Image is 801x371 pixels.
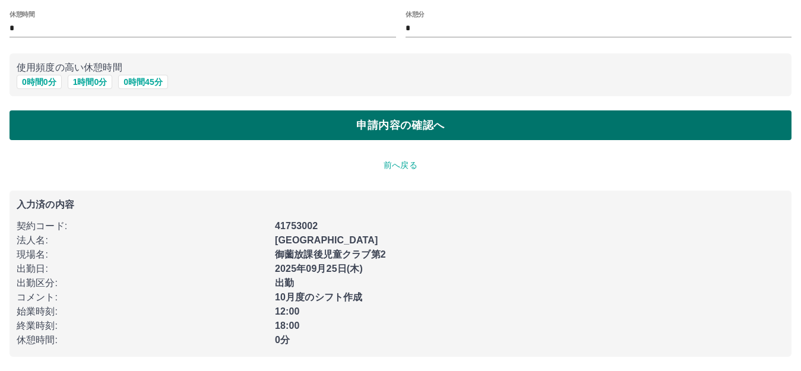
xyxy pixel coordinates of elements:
p: 契約コード : [17,219,268,233]
p: 出勤区分 : [17,276,268,290]
button: 申請内容の確認へ [10,110,791,140]
p: コメント : [17,290,268,305]
p: 始業時刻 : [17,305,268,319]
p: 現場名 : [17,248,268,262]
b: 18:00 [275,321,300,331]
button: 0時間45分 [118,75,167,89]
button: 1時間0分 [68,75,113,89]
p: 終業時刻 : [17,319,268,333]
button: 0時間0分 [17,75,62,89]
label: 休憩分 [406,9,425,18]
p: 法人名 : [17,233,268,248]
p: 使用頻度の高い休憩時間 [17,61,784,75]
b: 0分 [275,335,290,345]
b: 41753002 [275,221,318,231]
b: 出勤 [275,278,294,288]
b: 御薗放課後児童クラブ第2 [275,249,386,259]
b: 2025年09月25日(木) [275,264,363,274]
label: 休憩時間 [10,9,34,18]
p: 休憩時間 : [17,333,268,347]
b: [GEOGRAPHIC_DATA] [275,235,378,245]
p: 入力済の内容 [17,200,784,210]
b: 10月度のシフト作成 [275,292,362,302]
p: 出勤日 : [17,262,268,276]
b: 12:00 [275,306,300,316]
p: 前へ戻る [10,159,791,172]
